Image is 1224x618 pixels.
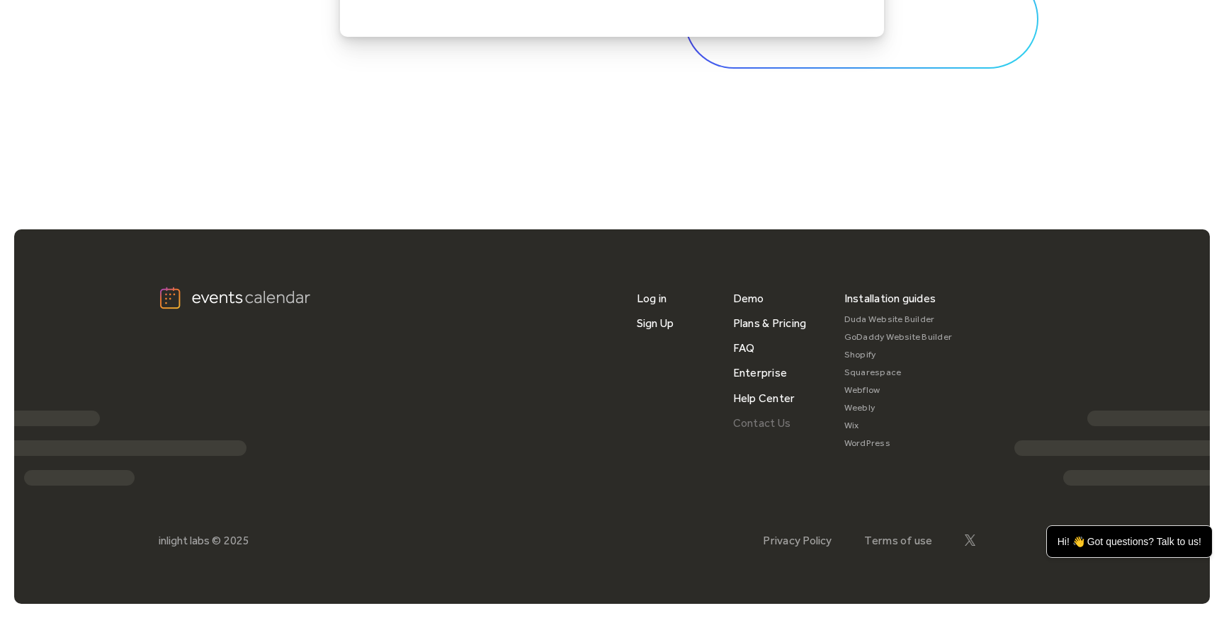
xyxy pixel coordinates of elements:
a: Plans & Pricing [733,311,807,336]
a: Help Center [733,386,795,411]
a: Contact Us [733,411,790,435]
a: WordPress [844,435,953,452]
a: Log in [637,286,667,311]
a: Enterprise [733,360,787,385]
a: Shopify [844,346,953,364]
div: 2025 [224,534,249,547]
a: FAQ [733,336,755,360]
a: Demo [733,286,764,311]
div: inlight labs © [159,534,221,547]
div: Installation guides [844,286,936,311]
a: Webflow [844,382,953,399]
a: Duda Website Builder [844,311,953,328]
a: Terms of use [864,534,933,547]
a: Squarespace [844,364,953,382]
a: Privacy Policy [763,534,832,547]
a: Weebly [844,399,953,417]
a: GoDaddy Website Builder [844,328,953,346]
a: Wix [844,417,953,435]
a: Sign Up [637,311,674,336]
